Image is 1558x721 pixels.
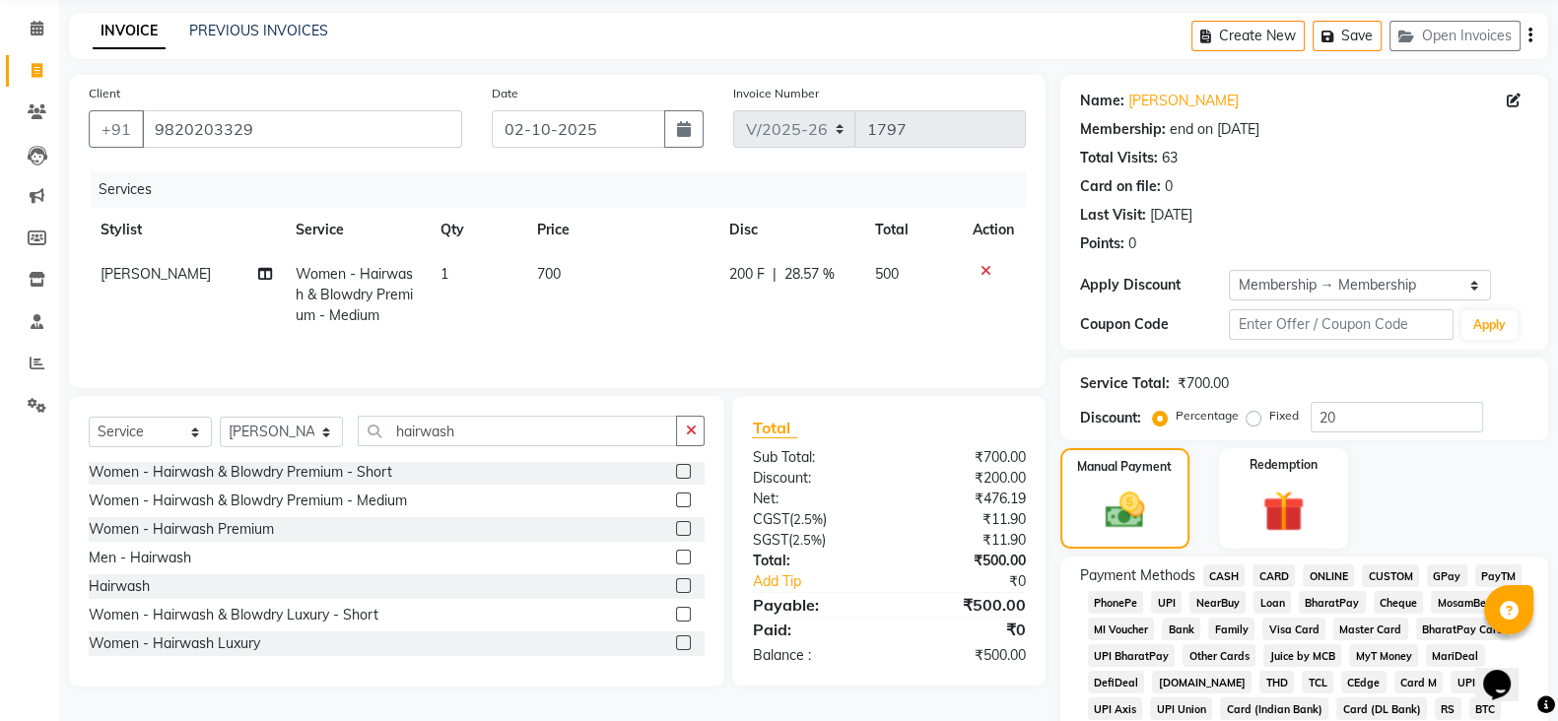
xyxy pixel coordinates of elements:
span: Bank [1162,618,1200,640]
span: 1 [440,265,448,283]
span: BharatPay [1299,591,1366,614]
span: Payment Methods [1080,565,1195,586]
span: Women - Hairwash & Blowdry Premium - Medium [296,265,413,324]
span: THD [1259,671,1294,693]
span: 2.5% [791,532,821,548]
th: Price [525,208,717,252]
div: Total: [737,551,889,571]
div: Service Total: [1080,373,1170,394]
span: RS [1435,697,1461,720]
div: Points: [1080,233,1124,254]
span: UPI M [1451,671,1493,693]
div: Hairwash [89,576,150,597]
span: Visa Card [1262,618,1325,640]
label: Manual Payment [1077,458,1172,476]
span: MyT Money [1349,644,1418,667]
label: Client [89,85,120,102]
span: UPI BharatPay [1088,644,1176,667]
span: ONLINE [1303,564,1354,587]
div: 63 [1162,148,1178,168]
a: Add Tip [737,571,914,592]
span: Loan [1253,591,1291,614]
a: INVOICE [93,14,166,49]
img: _gift.svg [1250,486,1317,537]
div: Apply Discount [1080,275,1230,295]
button: Save [1313,21,1382,51]
input: Search by Name/Mobile/Email/Code [142,110,462,148]
div: [DATE] [1150,205,1192,226]
div: Discount: [737,468,889,489]
div: ( ) [737,509,889,530]
div: Women - Hairwash Premium [89,519,274,540]
span: 500 [875,265,899,283]
span: Family [1208,618,1254,640]
span: Card (DL Bank) [1336,697,1427,720]
div: Last Visit: [1080,205,1146,226]
span: [PERSON_NAME] [101,265,211,283]
span: Other Cards [1183,644,1255,667]
span: 2.5% [792,511,822,527]
div: Total Visits: [1080,148,1158,168]
span: [DOMAIN_NAME] [1152,671,1252,693]
div: ₹700.00 [1178,373,1229,394]
span: 200 F [729,264,765,285]
span: Master Card [1333,618,1408,640]
div: ₹500.00 [889,551,1041,571]
span: MI Voucher [1088,618,1155,640]
button: Create New [1191,21,1305,51]
th: Total [863,208,961,252]
span: MosamBee [1431,591,1498,614]
div: Services [91,171,1041,208]
div: Sub Total: [737,447,889,468]
span: CASH [1203,564,1246,587]
span: MariDeal [1426,644,1485,667]
input: Enter Offer / Coupon Code [1229,309,1454,340]
label: Redemption [1250,456,1318,474]
button: Open Invoices [1389,21,1521,51]
div: Card on file: [1080,176,1161,197]
div: Women - Hairwash Luxury [89,633,260,654]
div: Discount: [1080,408,1141,428]
div: ( ) [737,530,889,551]
div: Women - Hairwash & Blowdry Premium - Short [89,462,392,483]
span: TCL [1302,671,1333,693]
div: Name: [1080,91,1124,111]
th: Action [961,208,1026,252]
span: PhonePe [1088,591,1144,614]
span: NearBuy [1189,591,1246,614]
img: _cash.svg [1093,488,1157,533]
div: ₹0 [889,618,1041,641]
div: Paid: [737,618,889,641]
div: ₹200.00 [889,468,1041,489]
span: Total [752,418,797,438]
span: CGST [752,510,788,528]
div: ₹11.90 [889,509,1041,530]
input: Search or Scan [358,416,677,446]
div: ₹0 [914,571,1041,592]
th: Service [284,208,429,252]
label: Fixed [1269,407,1299,425]
div: Coupon Code [1080,314,1230,335]
div: ₹476.19 [889,489,1041,509]
div: ₹11.90 [889,530,1041,551]
a: [PERSON_NAME] [1128,91,1239,111]
th: Qty [429,208,525,252]
label: Percentage [1176,407,1239,425]
div: Net: [737,489,889,509]
iframe: chat widget [1475,642,1538,701]
div: Women - Hairwash & Blowdry Luxury - Short [89,605,378,625]
th: Stylist [89,208,284,252]
div: Payable: [737,593,889,617]
div: ₹700.00 [889,447,1041,468]
span: PayTM [1475,564,1523,587]
span: DefiDeal [1088,671,1145,693]
span: SGST [752,531,787,549]
span: CEdge [1341,671,1387,693]
span: 28.57 % [784,264,835,285]
span: Card (Indian Bank) [1220,697,1328,720]
div: end on [DATE] [1170,119,1259,140]
label: Date [492,85,518,102]
span: 700 [537,265,561,283]
div: Balance : [737,645,889,666]
div: 0 [1165,176,1173,197]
